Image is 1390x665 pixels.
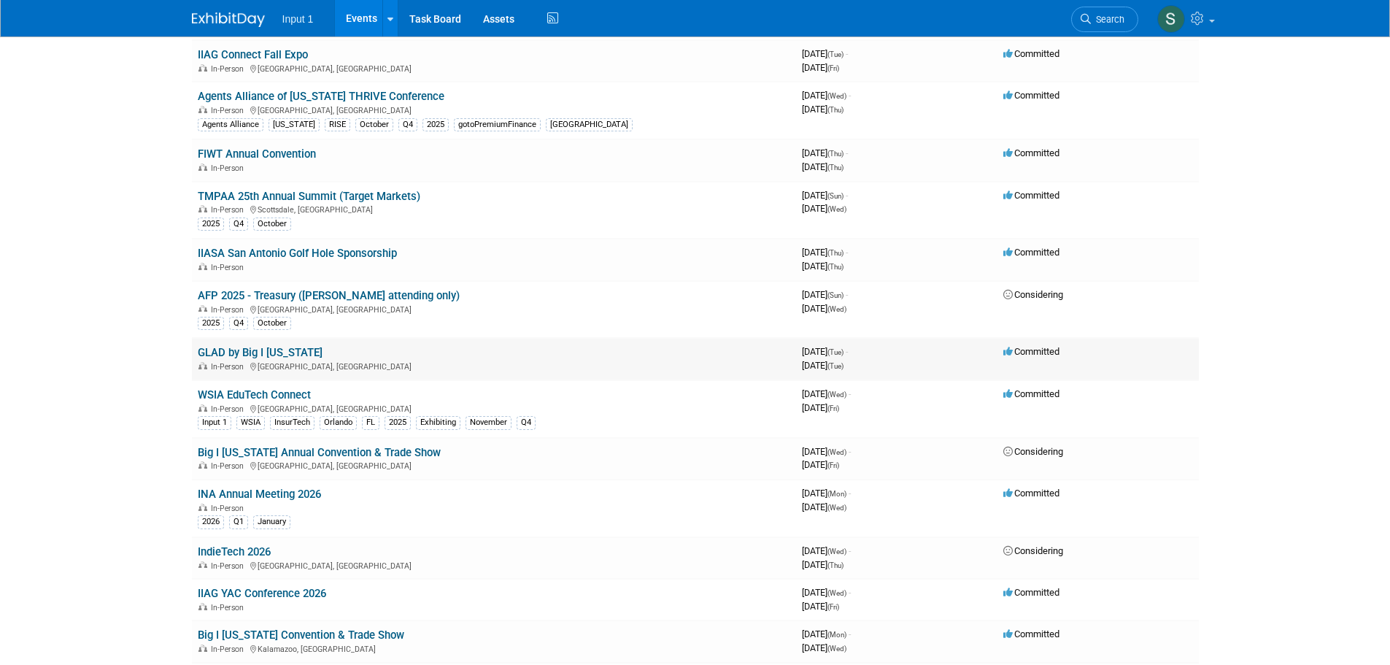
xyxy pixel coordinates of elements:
[827,192,843,200] span: (Sun)
[802,601,839,612] span: [DATE]
[827,448,846,456] span: (Wed)
[846,346,848,357] span: -
[198,289,460,302] a: AFP 2025 - Treasury ([PERSON_NAME] attending only)
[198,515,224,528] div: 2026
[1003,388,1059,399] span: Committed
[198,402,790,414] div: [GEOGRAPHIC_DATA], [GEOGRAPHIC_DATA]
[198,48,308,61] a: IIAG Connect Fall Expo
[198,561,207,569] img: In-Person Event
[827,348,843,356] span: (Tue)
[192,12,265,27] img: ExhibitDay
[846,190,848,201] span: -
[802,629,851,639] span: [DATE]
[802,559,843,570] span: [DATE]
[211,64,248,74] span: In-Person
[198,545,271,558] a: IndieTech 2026
[253,218,291,231] div: October
[827,362,843,370] span: (Tue)
[827,249,843,257] span: (Thu)
[1003,247,1059,258] span: Committed
[846,289,848,300] span: -
[229,317,248,330] div: Q4
[827,263,843,271] span: (Thu)
[849,545,851,556] span: -
[198,247,397,260] a: IIASA San Antonio Golf Hole Sponsorship
[198,603,207,610] img: In-Person Event
[827,603,839,611] span: (Fri)
[211,263,248,272] span: In-Person
[282,13,314,25] span: Input 1
[846,147,848,158] span: -
[198,317,224,330] div: 2025
[802,104,843,115] span: [DATE]
[198,205,207,212] img: In-Person Event
[827,391,846,399] span: (Wed)
[802,48,848,59] span: [DATE]
[827,561,843,569] span: (Thu)
[1003,629,1059,639] span: Committed
[827,64,839,72] span: (Fri)
[849,388,851,399] span: -
[398,118,417,131] div: Q4
[211,645,248,654] span: In-Person
[211,106,248,115] span: In-Person
[1091,14,1124,25] span: Search
[385,416,411,429] div: 2025
[198,203,790,215] div: Scottsdale, [GEOGRAPHIC_DATA]
[827,305,846,313] span: (Wed)
[802,501,846,512] span: [DATE]
[198,645,207,652] img: In-Person Event
[198,346,323,359] a: GLAD by Big I [US_STATE]
[236,416,265,429] div: WSIA
[198,190,420,203] a: TMPAA 25th Annual Summit (Target Markets)
[546,118,633,131] div: [GEOGRAPHIC_DATA]
[211,603,248,612] span: In-Person
[802,147,848,158] span: [DATE]
[802,303,846,314] span: [DATE]
[802,247,848,258] span: [DATE]
[198,629,404,642] a: Big I [US_STATE] Convention & Trade Show
[198,118,263,131] div: Agents Alliance
[827,547,846,556] span: (Wed)
[253,515,290,528] div: January
[802,261,843,272] span: [DATE]
[198,303,790,315] div: [GEOGRAPHIC_DATA], [GEOGRAPHIC_DATA]
[846,247,848,258] span: -
[198,587,326,600] a: IIAG YAC Conference 2026
[802,190,848,201] span: [DATE]
[325,118,350,131] div: RISE
[827,504,846,512] span: (Wed)
[827,589,846,597] span: (Wed)
[198,642,790,654] div: Kalamazoo, [GEOGRAPHIC_DATA]
[1003,545,1063,556] span: Considering
[1157,5,1185,33] img: Susan Stout
[849,488,851,499] span: -
[1003,446,1063,457] span: Considering
[198,446,441,459] a: Big I [US_STATE] Annual Convention & Trade Show
[802,346,848,357] span: [DATE]
[802,62,839,73] span: [DATE]
[802,90,851,101] span: [DATE]
[827,164,843,172] span: (Thu)
[827,404,839,412] span: (Fri)
[198,90,444,103] a: Agents Alliance of [US_STATE] THRIVE Conference
[802,203,846,214] span: [DATE]
[849,629,851,639] span: -
[517,416,536,429] div: Q4
[802,446,851,457] span: [DATE]
[846,48,848,59] span: -
[1071,7,1138,32] a: Search
[1003,488,1059,499] span: Committed
[198,362,207,369] img: In-Person Event
[1003,190,1059,201] span: Committed
[211,205,248,215] span: In-Person
[198,62,790,74] div: [GEOGRAPHIC_DATA], [GEOGRAPHIC_DATA]
[827,50,843,58] span: (Tue)
[827,490,846,498] span: (Mon)
[229,218,248,231] div: Q4
[827,92,846,100] span: (Wed)
[198,504,207,511] img: In-Person Event
[802,488,851,499] span: [DATE]
[198,263,207,270] img: In-Person Event
[269,118,320,131] div: [US_STATE]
